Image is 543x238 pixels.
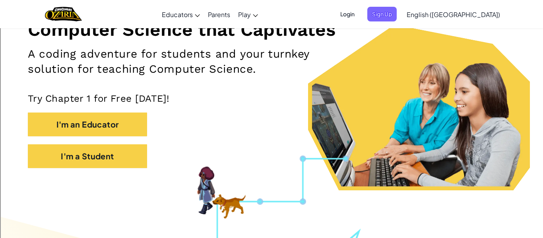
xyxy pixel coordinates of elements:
[28,144,147,168] button: I'm a Student
[3,10,540,17] div: Sort New > Old
[3,46,540,53] div: Rename
[3,25,540,32] div: Delete
[335,7,359,21] button: Login
[28,93,515,104] p: Try Chapter 1 for Free [DATE]!
[403,4,504,25] a: English ([GEOGRAPHIC_DATA])
[204,4,234,25] a: Parents
[28,112,147,136] button: I'm an Educator
[162,10,193,19] span: Educators
[3,17,540,25] div: Move To ...
[238,10,251,19] span: Play
[3,39,540,46] div: Sign out
[45,6,82,22] img: Home
[407,10,500,19] span: English ([GEOGRAPHIC_DATA])
[3,3,540,10] div: Sort A > Z
[3,53,540,60] div: Move To ...
[234,4,262,25] a: Play
[3,32,540,39] div: Options
[158,4,204,25] a: Educators
[28,18,515,41] h1: Computer Science that Captivates
[28,46,354,77] h2: A coding adventure for students and your turnkey solution for teaching Computer Science.
[367,7,397,21] button: Sign Up
[45,6,82,22] a: Ozaria by CodeCombat logo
